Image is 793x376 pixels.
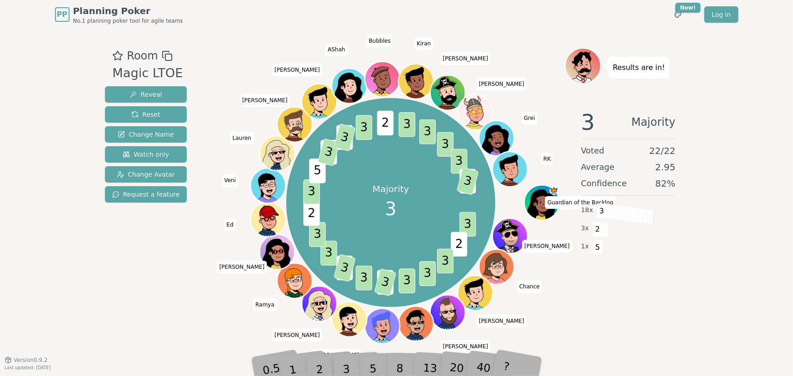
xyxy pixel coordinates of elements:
[593,222,603,237] span: 2
[130,90,162,99] span: Reveal
[309,222,326,247] span: 3
[304,201,320,226] span: 2
[581,177,627,190] span: Confidence
[55,5,183,25] a: PPPlanning PokerNo.1 planning poker tool for agile teams
[105,146,187,163] button: Watch only
[230,132,254,144] span: Click to change your name
[704,6,738,23] a: Log in
[318,138,340,166] span: 3
[366,310,399,343] button: Click to change your avatar
[517,281,542,293] span: Click to change your name
[655,177,675,190] span: 82 %
[118,130,174,139] span: Change Name
[334,254,356,282] span: 3
[581,144,605,157] span: Voted
[73,5,183,17] span: Planning Poker
[414,37,433,50] span: Click to change your name
[5,356,48,364] button: Version0.9.2
[57,9,67,20] span: PP
[367,35,393,47] span: Click to change your name
[437,132,454,156] span: 3
[127,48,158,64] span: Room
[217,261,267,273] span: Click to change your name
[105,126,187,143] button: Change Name
[374,268,396,297] span: 3
[545,196,616,209] span: Click to change your name
[117,170,175,179] span: Change Avatar
[320,241,337,265] span: 3
[105,166,187,183] button: Change Avatar
[613,61,665,74] p: Results are in!
[457,167,479,195] span: 3
[373,183,409,195] p: Majority
[437,248,454,273] span: 3
[597,203,607,219] span: 3
[522,240,572,252] span: Click to change your name
[356,266,372,290] span: 3
[399,112,415,137] span: 3
[581,205,594,215] span: 18 x
[123,150,169,159] span: Watch only
[377,110,394,135] span: 2
[112,190,180,199] span: Request a feature
[240,94,290,107] span: Click to change your name
[541,153,553,165] span: Click to change your name
[419,261,436,286] span: 3
[451,232,467,256] span: 2
[581,242,589,252] span: 1 x
[593,240,603,255] span: 5
[105,186,187,203] button: Request a feature
[73,17,183,25] span: No.1 planning poker tool for agile teams
[419,119,436,144] span: 3
[522,112,538,124] span: Click to change your name
[440,52,490,65] span: Click to change your name
[581,223,589,233] span: 3 x
[550,186,559,195] span: Guardian of the Backlog is the host
[399,268,415,293] span: 3
[309,158,326,183] span: 5
[5,365,51,370] span: Last updated: [DATE]
[581,161,615,173] span: Average
[655,161,676,173] span: 2.95
[222,174,238,187] span: Click to change your name
[112,64,183,83] div: Magic LTOE
[649,144,676,157] span: 22 / 22
[272,329,322,341] span: Click to change your name
[477,78,527,90] span: Click to change your name
[459,212,476,236] span: 3
[304,179,320,204] span: 3
[670,6,686,23] button: New!
[675,3,701,13] div: New!
[131,110,160,119] span: Reset
[112,48,123,64] button: Add as favourite
[477,315,527,327] span: Click to change your name
[105,106,187,123] button: Reset
[334,123,356,151] span: 3
[325,43,347,56] span: Click to change your name
[224,218,236,231] span: Click to change your name
[356,115,372,139] span: 3
[272,64,322,76] span: Click to change your name
[581,111,595,133] span: 3
[105,86,187,103] button: Reveal
[632,111,676,133] span: Majority
[385,195,396,223] span: 3
[253,298,277,311] span: Click to change your name
[14,356,48,364] span: Version 0.9.2
[451,148,467,173] span: 3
